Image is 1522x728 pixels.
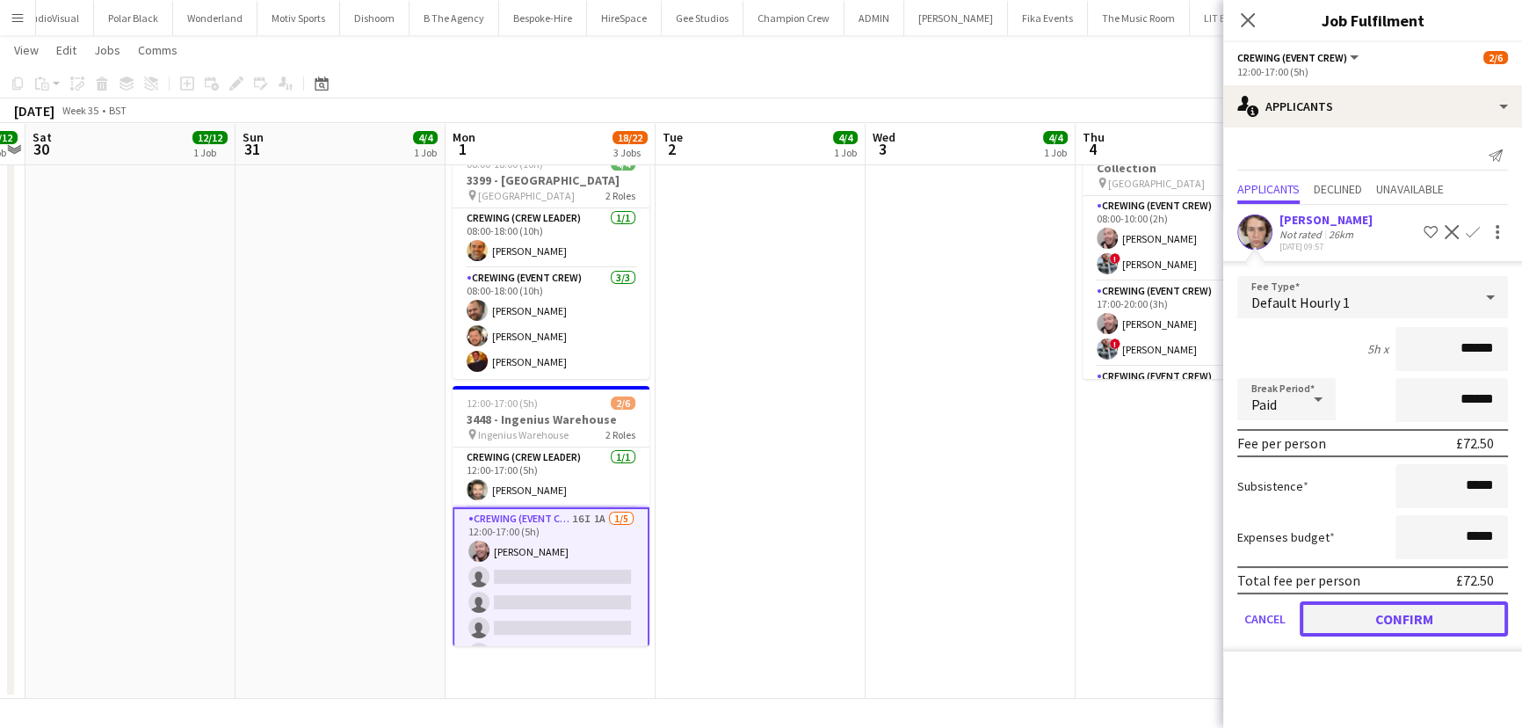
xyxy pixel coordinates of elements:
[1237,571,1360,589] div: Total fee per person
[1044,146,1067,159] div: 1 Job
[1251,396,1277,413] span: Paid
[1083,129,1105,145] span: Thu
[453,507,649,673] app-card-role: Crewing (Event Crew)16I1A1/512:00-17:00 (5h)[PERSON_NAME]
[663,129,683,145] span: Tue
[1083,119,1279,379] app-job-card: 08:00-03:00 (19h) (Fri)6/63410 - [PERSON_NAME] Collection [GEOGRAPHIC_DATA]3 RolesCrewing (Event ...
[662,1,743,35] button: Gee Studios
[613,146,647,159] div: 3 Jobs
[743,1,844,35] button: Champion Crew
[453,208,649,268] app-card-role: Crewing (Crew Leader)1/108:00-18:00 (10h)[PERSON_NAME]
[453,129,475,145] span: Mon
[1088,1,1190,35] button: The Music Room
[1110,253,1120,264] span: !
[1325,228,1357,241] div: 26km
[834,146,857,159] div: 1 Job
[612,131,648,144] span: 18/22
[478,428,569,441] span: Ingenius Warehouse
[870,139,895,159] span: 3
[1223,9,1522,32] h3: Job Fulfilment
[453,411,649,427] h3: 3448 - Ingenius Warehouse
[138,42,178,58] span: Comms
[833,131,858,144] span: 4/4
[109,104,127,117] div: BST
[1237,183,1300,195] span: Applicants
[33,129,52,145] span: Sat
[131,39,185,62] a: Comms
[414,146,437,159] div: 1 Job
[453,147,649,379] app-job-card: 08:00-18:00 (10h)4/43399 - [GEOGRAPHIC_DATA] [GEOGRAPHIC_DATA]2 RolesCrewing (Crew Leader)1/108:0...
[453,268,649,379] app-card-role: Crewing (Event Crew)3/308:00-18:00 (10h)[PERSON_NAME][PERSON_NAME][PERSON_NAME]
[1083,367,1279,452] app-card-role: Crewing (Event Crew)2/2
[192,131,228,144] span: 12/12
[87,39,127,62] a: Jobs
[94,42,120,58] span: Jobs
[467,397,538,410] span: 12:00-17:00 (5h)
[49,39,83,62] a: Edit
[1251,294,1350,311] span: Default Hourly 1
[844,1,904,35] button: ADMIN
[56,42,76,58] span: Edit
[1083,196,1279,281] app-card-role: Crewing (Event Crew)2/208:00-10:00 (2h)[PERSON_NAME]![PERSON_NAME]
[1237,65,1508,78] div: 12:00-17:00 (5h)
[478,189,575,202] span: [GEOGRAPHIC_DATA]
[453,386,649,646] app-job-card: 12:00-17:00 (5h)2/63448 - Ingenius Warehouse Ingenius Warehouse2 RolesCrewing (Crew Leader)1/112:...
[873,129,895,145] span: Wed
[660,139,683,159] span: 2
[605,428,635,441] span: 2 Roles
[30,139,52,159] span: 30
[1190,1,1289,35] button: LIT Event Group
[94,1,173,35] button: Polar Black
[587,1,662,35] button: HireSpace
[1083,281,1279,367] app-card-role: Crewing (Event Crew)2/217:00-20:00 (3h)[PERSON_NAME]![PERSON_NAME]
[1223,85,1522,127] div: Applicants
[1456,434,1494,452] div: £72.50
[409,1,499,35] button: B The Agency
[1237,478,1308,494] label: Subsistence
[193,146,227,159] div: 1 Job
[1483,51,1508,64] span: 2/6
[1376,183,1444,195] span: Unavailable
[58,104,102,117] span: Week 35
[1279,241,1373,252] div: [DATE] 09:57
[1279,228,1325,241] div: Not rated
[1237,51,1347,64] span: Crewing (Event Crew)
[611,397,635,410] span: 2/6
[1080,139,1105,159] span: 4
[1110,339,1120,349] span: !
[1043,131,1068,144] span: 4/4
[1314,183,1362,195] span: Declined
[605,189,635,202] span: 2 Roles
[1237,434,1326,452] div: Fee per person
[173,1,257,35] button: Wonderland
[243,129,264,145] span: Sun
[1237,51,1361,64] button: Crewing (Event Crew)
[904,1,1008,35] button: [PERSON_NAME]
[453,448,649,507] app-card-role: Crewing (Crew Leader)1/112:00-17:00 (5h)[PERSON_NAME]
[1367,341,1388,357] div: 5h x
[453,172,649,188] h3: 3399 - [GEOGRAPHIC_DATA]
[1456,571,1494,589] div: £72.50
[257,1,340,35] button: Motiv Sports
[499,1,587,35] button: Bespoke-Hire
[1237,529,1335,545] label: Expenses budget
[14,42,39,58] span: View
[240,139,264,159] span: 31
[340,1,409,35] button: Dishoom
[1108,177,1205,190] span: [GEOGRAPHIC_DATA]
[1279,212,1373,228] div: [PERSON_NAME]
[1300,601,1508,637] button: Confirm
[7,39,46,62] a: View
[413,131,438,144] span: 4/4
[14,102,54,120] div: [DATE]
[1008,1,1088,35] button: Fika Events
[1237,601,1293,637] button: Cancel
[450,139,475,159] span: 1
